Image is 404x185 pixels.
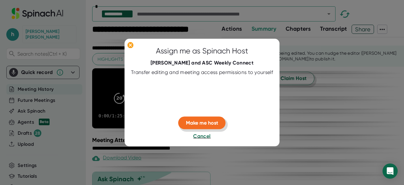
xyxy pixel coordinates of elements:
button: Make me host [178,117,226,129]
div: [PERSON_NAME] and ASC Weekly Connect [151,60,253,66]
div: Open Intercom Messenger [383,163,398,179]
div: Transfer editing and meeting access permissions to yourself [131,69,273,76]
div: Assign me as Spinach Host [156,45,248,57]
span: Make me host [186,120,218,126]
span: Cancel [193,133,211,139]
button: Cancel [193,133,211,140]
